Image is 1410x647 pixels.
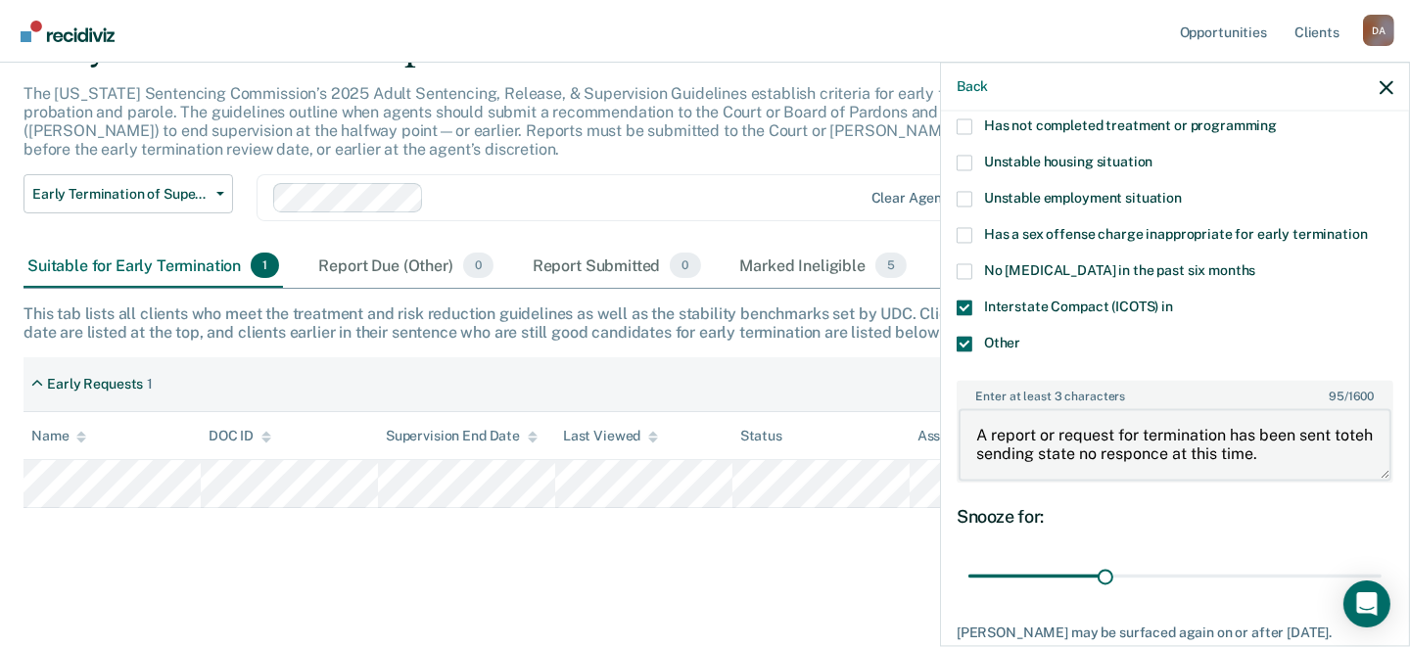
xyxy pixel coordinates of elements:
[23,304,1386,342] div: This tab lists all clients who meet the treatment and risk reduction guidelines as well as the st...
[563,428,658,444] div: Last Viewed
[957,624,1393,641] div: [PERSON_NAME] may be surfaced again on or after [DATE].
[23,84,1075,160] p: The [US_STATE] Sentencing Commission’s 2025 Adult Sentencing, Release, & Supervision Guidelines e...
[147,376,153,393] div: 1
[959,408,1391,481] textarea: A report or request for termination has been sent toteh sending state no responce at this time.
[31,428,86,444] div: Name
[740,428,782,444] div: Status
[1329,391,1374,404] span: / 1600
[875,253,907,278] span: 5
[1363,15,1394,46] button: Profile dropdown button
[984,191,1182,207] span: Unstable employment situation
[47,376,143,393] div: Early Requests
[984,336,1020,351] span: Other
[957,78,988,95] button: Back
[1363,15,1394,46] div: D A
[984,118,1277,134] span: Has not completed treatment or programming
[21,21,115,42] img: Recidiviz
[736,245,912,288] div: Marked Ineligible
[314,245,496,288] div: Report Due (Other)
[1343,580,1390,627] div: Open Intercom Messenger
[23,245,283,288] div: Suitable for Early Termination
[871,190,955,207] div: Clear agents
[984,263,1255,279] span: No [MEDICAL_DATA] in the past six months
[386,428,538,444] div: Supervision End Date
[32,186,209,203] span: Early Termination of Supervision
[529,245,705,288] div: Report Submitted
[463,253,493,278] span: 0
[984,300,1173,315] span: Interstate Compact (ICOTS) in
[209,428,271,444] div: DOC ID
[670,253,700,278] span: 0
[1329,391,1344,404] span: 95
[959,383,1391,404] label: Enter at least 3 characters
[251,253,279,278] span: 1
[957,506,1393,528] div: Snooze for:
[984,155,1152,170] span: Unstable housing situation
[984,227,1368,243] span: Has a sex offense charge inappropriate for early termination
[917,428,1010,444] div: Assigned to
